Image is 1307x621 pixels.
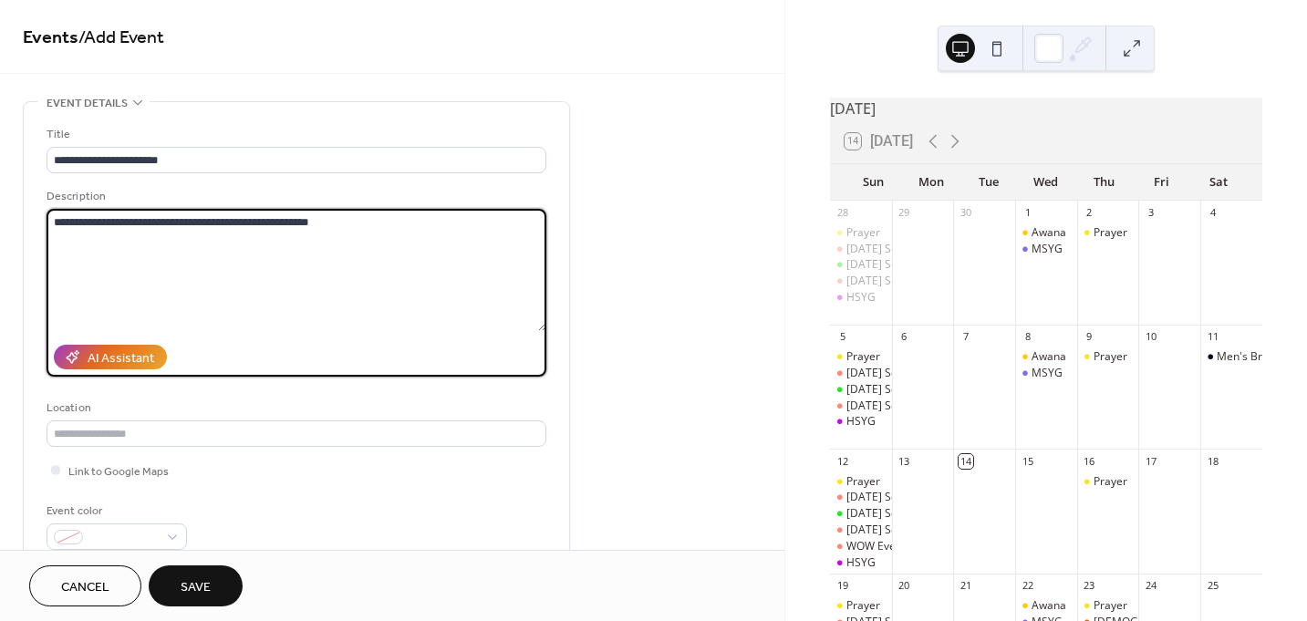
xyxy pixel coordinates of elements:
[897,579,911,593] div: 20
[897,206,911,220] div: 29
[1015,242,1077,257] div: MSYG
[830,398,892,414] div: Sunday Service
[68,462,169,481] span: Link to Google Maps
[1094,349,1127,365] div: Prayer
[1144,206,1157,220] div: 3
[1032,225,1066,241] div: Awana
[1200,349,1262,365] div: Men's Breakfast
[846,242,922,257] div: [DATE] Service
[1032,242,1063,257] div: MSYG
[1077,598,1139,614] div: Prayer
[1032,598,1066,614] div: Awana
[846,366,922,381] div: [DATE] Service
[1206,330,1219,344] div: 11
[23,20,78,56] a: Events
[1021,330,1034,344] div: 8
[1083,330,1096,344] div: 9
[959,579,972,593] div: 21
[1015,598,1077,614] div: Awana
[897,454,911,468] div: 13
[846,474,880,490] div: Prayer
[1017,164,1074,201] div: Wed
[846,523,922,538] div: [DATE] Service
[846,290,876,305] div: HSYG
[1094,598,1127,614] div: Prayer
[1021,454,1034,468] div: 15
[1083,206,1096,220] div: 2
[830,414,892,430] div: HSYG
[830,257,892,273] div: Sunday School
[1144,454,1157,468] div: 17
[902,164,960,201] div: Mon
[47,398,543,418] div: Location
[959,454,972,468] div: 14
[1015,366,1077,381] div: MSYG
[54,345,167,369] button: AI Assistant
[1133,164,1190,201] div: Fri
[830,98,1262,119] div: [DATE]
[78,20,164,56] span: / Add Event
[830,349,892,365] div: Prayer
[181,578,211,597] span: Save
[29,565,141,606] button: Cancel
[1015,225,1077,241] div: Awana
[960,164,1017,201] div: Tue
[835,206,849,220] div: 28
[830,490,892,505] div: Sunday Service
[897,330,911,344] div: 6
[1206,579,1219,593] div: 25
[1032,366,1063,381] div: MSYG
[830,382,892,398] div: Sunday School
[1206,454,1219,468] div: 18
[846,539,906,554] div: WOW Event
[846,382,918,398] div: [DATE] School
[1015,349,1077,365] div: Awana
[1077,474,1139,490] div: Prayer
[830,474,892,490] div: Prayer
[47,125,543,144] div: Title
[959,330,972,344] div: 7
[846,506,918,522] div: [DATE] School
[835,579,849,593] div: 19
[1190,164,1248,201] div: Sat
[1021,579,1034,593] div: 22
[1077,349,1139,365] div: Prayer
[830,225,892,241] div: Prayer
[846,398,922,414] div: [DATE] Service
[47,94,128,113] span: Event details
[830,598,892,614] div: Prayer
[149,565,243,606] button: Save
[1217,349,1300,365] div: Men's Breakfast
[830,290,892,305] div: HSYG
[1094,474,1127,490] div: Prayer
[846,414,876,430] div: HSYG
[1144,579,1157,593] div: 24
[830,523,892,538] div: Sunday Service
[845,164,902,201] div: Sun
[47,502,183,521] div: Event color
[88,349,154,368] div: AI Assistant
[846,274,922,289] div: [DATE] Service
[61,578,109,597] span: Cancel
[846,257,918,273] div: [DATE] School
[846,490,922,505] div: [DATE] Service
[1083,454,1096,468] div: 16
[1094,225,1127,241] div: Prayer
[846,225,880,241] div: Prayer
[846,349,880,365] div: Prayer
[830,555,892,571] div: HSYG
[846,598,880,614] div: Prayer
[1077,225,1139,241] div: Prayer
[835,330,849,344] div: 5
[1074,164,1132,201] div: Thu
[1021,206,1034,220] div: 1
[830,274,892,289] div: Sunday Service
[47,187,543,206] div: Description
[1144,330,1157,344] div: 10
[830,366,892,381] div: Sunday Service
[835,454,849,468] div: 12
[830,242,892,257] div: Sunday Service
[1032,349,1066,365] div: Awana
[1206,206,1219,220] div: 4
